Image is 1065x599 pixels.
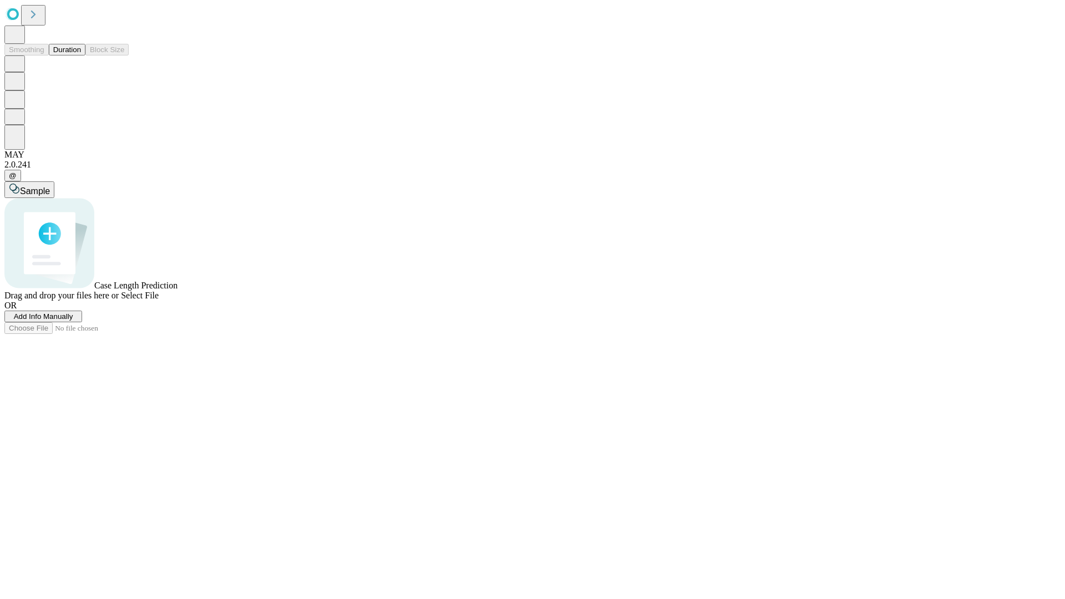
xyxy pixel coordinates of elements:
[4,44,49,55] button: Smoothing
[9,171,17,180] span: @
[4,150,1061,160] div: MAY
[14,312,73,321] span: Add Info Manually
[4,170,21,181] button: @
[4,181,54,198] button: Sample
[4,160,1061,170] div: 2.0.241
[20,186,50,196] span: Sample
[121,291,159,300] span: Select File
[49,44,85,55] button: Duration
[4,291,119,300] span: Drag and drop your files here or
[4,311,82,322] button: Add Info Manually
[85,44,129,55] button: Block Size
[4,301,17,310] span: OR
[94,281,177,290] span: Case Length Prediction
